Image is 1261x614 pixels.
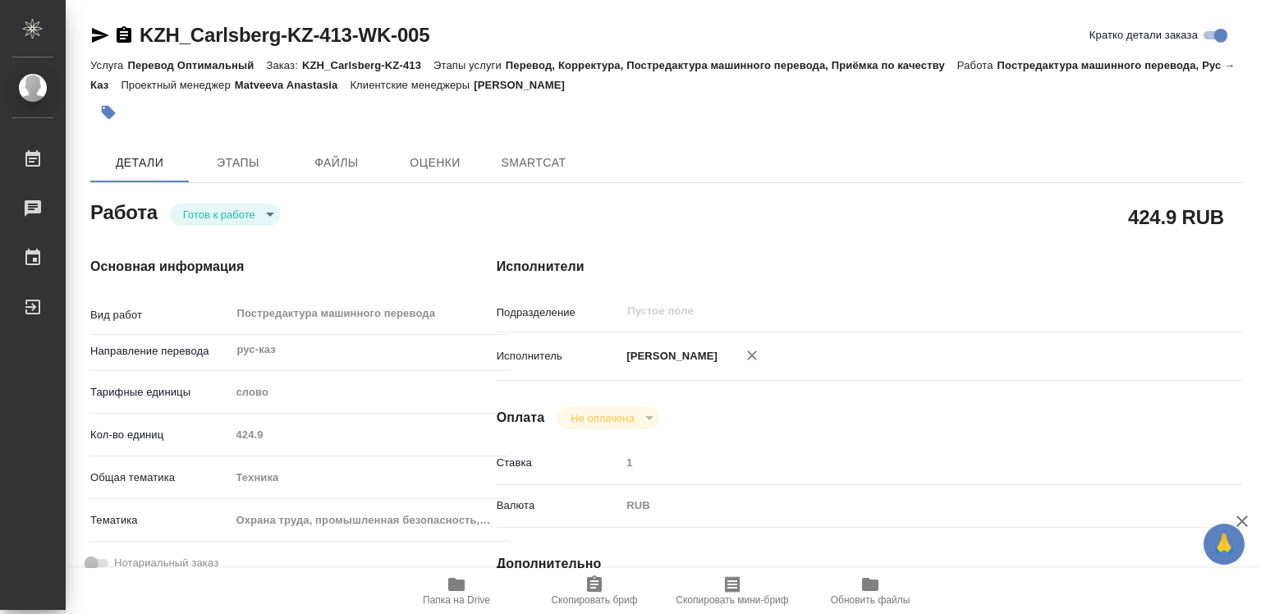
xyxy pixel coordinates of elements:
[551,594,637,606] span: Скопировать бриф
[90,257,431,277] h4: Основная информация
[387,568,525,614] button: Папка на Drive
[423,594,490,606] span: Папка на Drive
[497,348,621,364] p: Исполнитель
[497,554,1243,574] h4: Дополнительно
[474,79,577,91] p: [PERSON_NAME]
[497,305,621,321] p: Подразделение
[127,59,266,71] p: Перевод Оптимальный
[506,59,957,71] p: Перевод, Корректура, Постредактура машинного перевода, Приёмка по качеству
[266,59,301,71] p: Заказ:
[621,451,1181,474] input: Пустое поле
[1210,527,1238,561] span: 🙏
[497,497,621,514] p: Валюта
[557,407,658,429] div: Готов к работе
[663,568,801,614] button: Скопировать мини-бриф
[90,470,230,486] p: Общая тематика
[801,568,939,614] button: Обновить файлы
[626,301,1142,321] input: Пустое поле
[235,79,351,91] p: Matveeva Anastasia
[90,384,230,401] p: Тарифные единицы
[100,153,179,173] span: Детали
[621,348,718,364] p: [PERSON_NAME]
[676,594,788,606] span: Скопировать мини-бриф
[297,153,376,173] span: Файлы
[178,208,260,222] button: Готов к работе
[497,257,1243,277] h4: Исполнители
[90,427,230,443] p: Кол-во единиц
[90,196,158,226] h2: Работа
[121,79,234,91] p: Проектный менеджер
[90,307,230,323] p: Вид работ
[114,25,134,45] button: Скопировать ссылку
[497,408,545,428] h4: Оплата
[230,378,510,406] div: слово
[230,423,510,447] input: Пустое поле
[621,492,1181,520] div: RUB
[566,411,639,425] button: Не оплачена
[230,506,510,534] div: Охрана труда, промышленная безопасность, экология и стандартизация
[230,464,510,492] div: Техника
[114,555,218,571] span: Нотариальный заказ
[525,568,663,614] button: Скопировать бриф
[90,25,110,45] button: Скопировать ссылку для ЯМессенджера
[90,59,127,71] p: Услуга
[170,204,280,226] div: Готов к работе
[497,455,621,471] p: Ставка
[433,59,506,71] p: Этапы услуги
[494,153,573,173] span: SmartCat
[1089,27,1198,44] span: Кратко детали заказа
[302,59,433,71] p: KZH_Carlsberg-KZ-413
[90,343,230,360] p: Направление перевода
[831,594,910,606] span: Обновить файлы
[199,153,277,173] span: Этапы
[734,337,770,373] button: Удалить исполнителя
[396,153,475,173] span: Оценки
[957,59,997,71] p: Работа
[90,94,126,131] button: Добавить тэг
[350,79,474,91] p: Клиентские менеджеры
[90,512,230,529] p: Тематика
[1204,524,1245,565] button: 🙏
[140,24,429,46] a: KZH_Carlsberg-KZ-413-WK-005
[1128,203,1224,231] h2: 424.9 RUB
